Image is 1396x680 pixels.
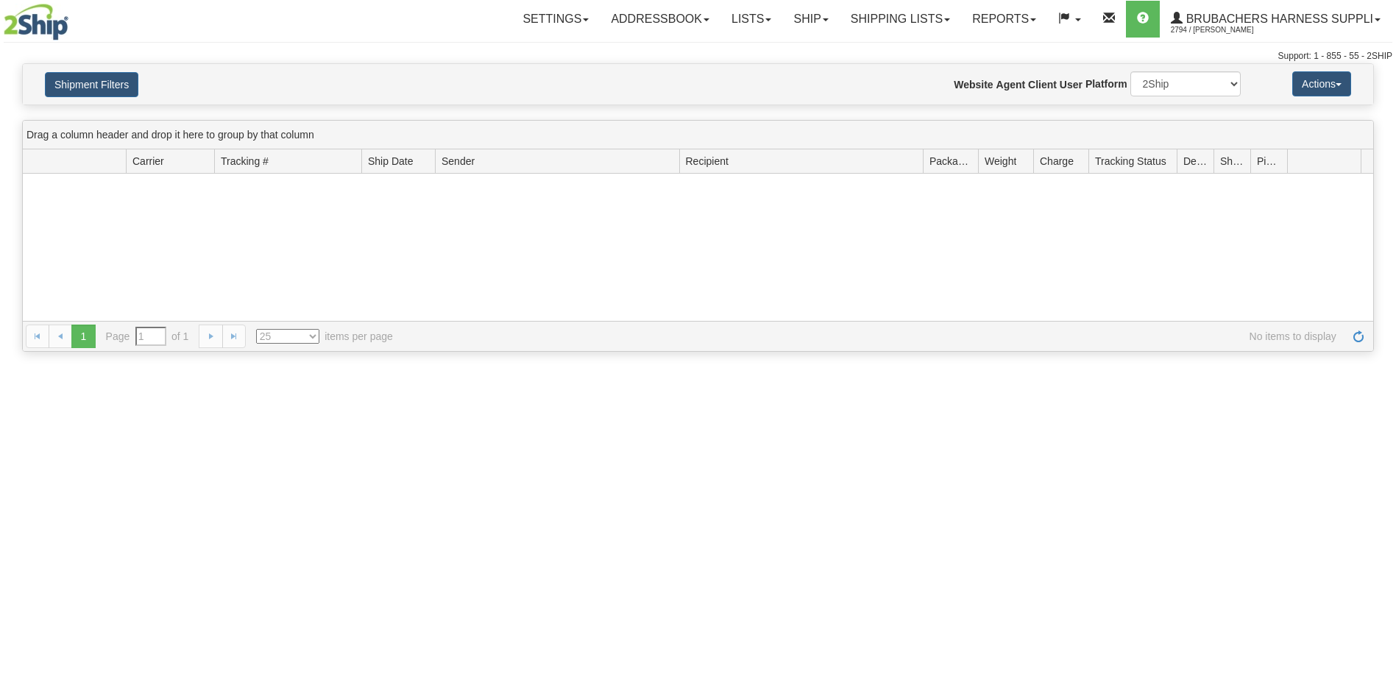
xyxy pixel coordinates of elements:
[511,1,600,38] a: Settings
[1060,77,1083,92] label: User
[600,1,720,38] a: Addressbook
[1085,77,1127,91] label: Platform
[1028,77,1057,92] label: Client
[4,4,68,40] img: logo2794.jpg
[782,1,839,38] a: Ship
[1183,154,1208,169] span: Delivery Status
[106,327,189,346] span: Page of 1
[1292,71,1351,96] button: Actions
[414,329,1336,344] span: No items to display
[442,154,475,169] span: Sender
[996,77,1026,92] label: Agent
[961,1,1047,38] a: Reports
[1220,154,1244,169] span: Shipment Issues
[1257,154,1281,169] span: Pickup Status
[45,72,138,97] button: Shipment Filters
[221,154,269,169] span: Tracking #
[1160,1,1392,38] a: Brubachers Harness Suppli 2794 / [PERSON_NAME]
[720,1,782,38] a: Lists
[4,50,1392,63] div: Support: 1 - 855 - 55 - 2SHIP
[71,325,95,348] span: 1
[929,154,972,169] span: Packages
[686,154,729,169] span: Recipient
[954,77,993,92] label: Website
[23,121,1373,149] div: grid grouping header
[1183,13,1373,25] span: Brubachers Harness Suppli
[256,329,393,344] span: items per page
[840,1,961,38] a: Shipping lists
[368,154,413,169] span: Ship Date
[1095,154,1166,169] span: Tracking Status
[1040,154,1074,169] span: Charge
[1171,23,1281,38] span: 2794 / [PERSON_NAME]
[1347,325,1370,348] a: Refresh
[985,154,1016,169] span: Weight
[132,154,164,169] span: Carrier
